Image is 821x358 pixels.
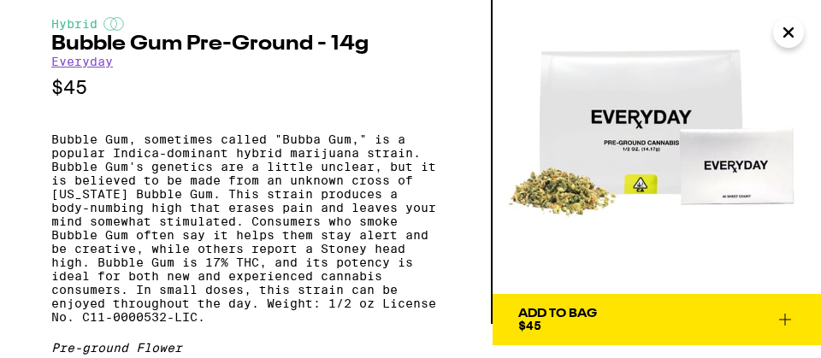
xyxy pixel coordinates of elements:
div: Hybrid [51,17,440,31]
p: $45 [51,77,440,98]
img: hybridColor.svg [103,17,124,31]
p: Bubble Gum, sometimes called "Bubba Gum," is a popular Indica-dominant hybrid marijuana strain. B... [51,132,440,324]
div: Pre-ground Flower [51,341,440,355]
span: Hi. Need any help? [10,12,123,26]
button: Add To Bag$45 [493,294,821,345]
button: Close [773,17,804,48]
span: $45 [518,319,541,332]
a: Everyday [51,55,113,68]
h2: Bubble Gum Pre-Ground - 14g [51,34,440,55]
div: Add To Bag [518,308,597,320]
